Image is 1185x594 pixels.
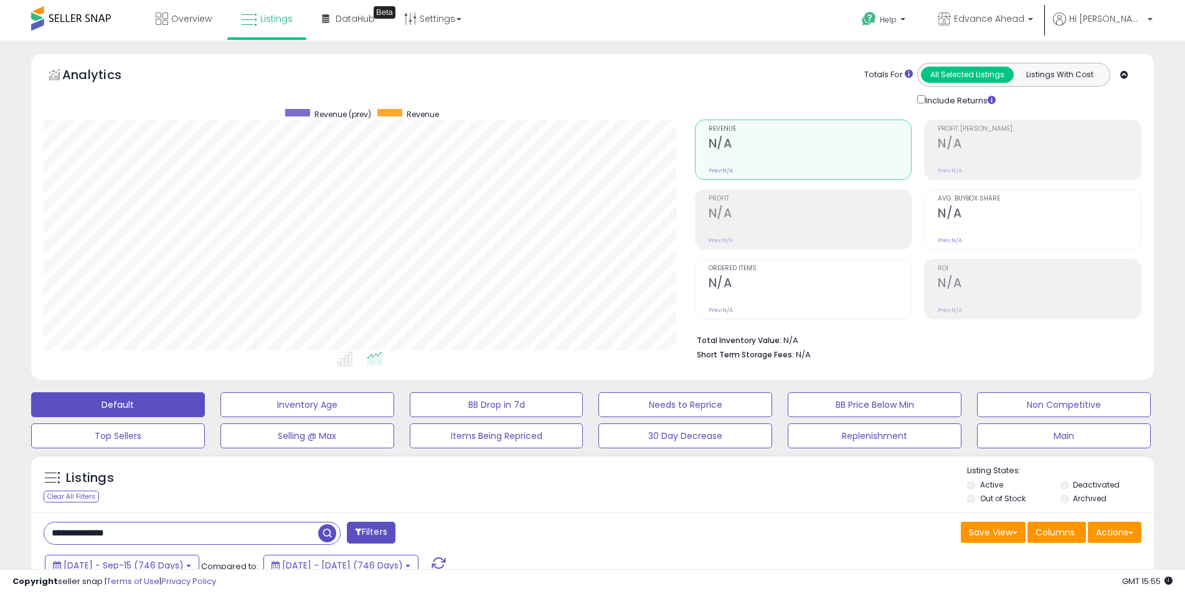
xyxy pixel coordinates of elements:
[788,392,961,417] button: BB Price Below Min
[709,136,912,153] h2: N/A
[709,276,912,293] h2: N/A
[967,465,1154,477] p: Listing States:
[347,522,395,544] button: Filters
[12,575,58,587] strong: Copyright
[697,332,1132,347] li: N/A
[106,575,159,587] a: Terms of Use
[938,196,1141,202] span: Avg. Buybox Share
[407,109,439,120] span: Revenue
[1013,67,1106,83] button: Listings With Cost
[977,392,1151,417] button: Non Competitive
[938,237,962,244] small: Prev: N/A
[161,575,216,587] a: Privacy Policy
[852,2,918,40] a: Help
[598,392,772,417] button: Needs to Reprice
[980,479,1003,490] label: Active
[31,392,205,417] button: Default
[938,276,1141,293] h2: N/A
[220,423,394,448] button: Selling @ Max
[709,126,912,133] span: Revenue
[64,559,184,572] span: [DATE] - Sep-15 (746 Days)
[954,12,1024,25] span: Edvance Ahead
[977,423,1151,448] button: Main
[314,109,371,120] span: Revenue (prev)
[864,69,913,81] div: Totals For
[171,12,212,25] span: Overview
[263,555,418,576] button: [DATE] - [DATE] (746 Days)
[1027,522,1086,543] button: Columns
[709,206,912,223] h2: N/A
[1122,575,1173,587] span: 2025-09-16 15:55 GMT
[31,423,205,448] button: Top Sellers
[12,576,216,588] div: seller snap | |
[336,12,375,25] span: DataHub
[709,265,912,272] span: Ordered Items
[938,265,1141,272] span: ROI
[260,12,293,25] span: Listings
[220,392,394,417] button: Inventory Age
[282,559,403,572] span: [DATE] - [DATE] (746 Days)
[709,237,733,244] small: Prev: N/A
[709,306,733,314] small: Prev: N/A
[938,136,1141,153] h2: N/A
[66,469,114,487] h5: Listings
[1073,479,1120,490] label: Deactivated
[201,560,258,572] span: Compared to:
[788,423,961,448] button: Replenishment
[44,491,99,502] div: Clear All Filters
[1088,522,1141,543] button: Actions
[697,335,781,346] b: Total Inventory Value:
[410,392,583,417] button: BB Drop in 7d
[45,555,199,576] button: [DATE] - Sep-15 (746 Days)
[1053,12,1153,40] a: Hi [PERSON_NAME]
[1073,493,1107,504] label: Archived
[62,66,146,87] h5: Analytics
[374,6,395,19] div: Tooltip anchor
[1069,12,1144,25] span: Hi [PERSON_NAME]
[908,93,1011,107] div: Include Returns
[1036,526,1075,539] span: Columns
[410,423,583,448] button: Items Being Repriced
[709,196,912,202] span: Profit
[938,206,1141,223] h2: N/A
[861,11,877,27] i: Get Help
[709,167,733,174] small: Prev: N/A
[961,522,1026,543] button: Save View
[938,167,962,174] small: Prev: N/A
[921,67,1014,83] button: All Selected Listings
[938,306,962,314] small: Prev: N/A
[980,493,1026,504] label: Out of Stock
[880,14,897,25] span: Help
[938,126,1141,133] span: Profit [PERSON_NAME]
[796,349,811,361] span: N/A
[697,349,794,360] b: Short Term Storage Fees:
[598,423,772,448] button: 30 Day Decrease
